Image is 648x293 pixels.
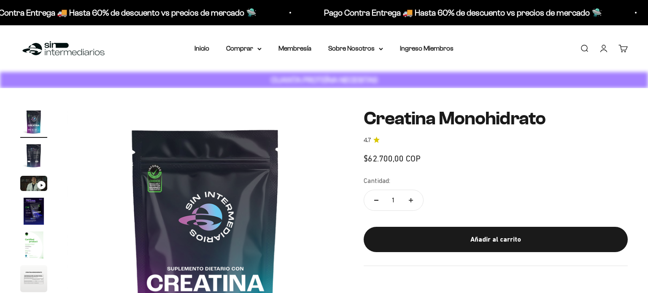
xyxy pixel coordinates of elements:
label: Cantidad: [364,175,390,186]
img: Creatina Monohidrato [20,198,47,225]
a: Inicio [194,45,209,52]
button: Ir al artículo 2 [20,142,47,172]
span: 4.7 [364,136,371,145]
button: Ir al artículo 1 [20,108,47,138]
button: Ir al artículo 3 [20,176,47,194]
a: 4.74.7 de 5.0 estrellas [364,136,628,145]
summary: Comprar [226,43,262,54]
sale-price: $62.700,00 COP [364,152,421,165]
button: Ir al artículo 5 [20,231,47,261]
p: Pago Contra Entrega 🚚 Hasta 60% de descuento vs precios de mercado 🛸 [324,6,602,19]
button: Añadir al carrito [364,227,628,252]
h1: Creatina Monohidrato [364,108,628,129]
img: Creatina Monohidrato [20,231,47,258]
div: Añadir al carrito [381,234,611,245]
button: Reducir cantidad [364,190,389,210]
a: Membresía [278,45,311,52]
button: Aumentar cantidad [399,190,423,210]
img: Creatina Monohidrato [20,142,47,169]
img: Creatina Monohidrato [20,108,47,135]
img: Creatina Monohidrato [20,265,47,292]
summary: Sobre Nosotros [328,43,383,54]
a: Ingreso Miembros [400,45,454,52]
button: Ir al artículo 4 [20,198,47,227]
strong: CUANTA PROTEÍNA NECESITAS [271,75,378,84]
